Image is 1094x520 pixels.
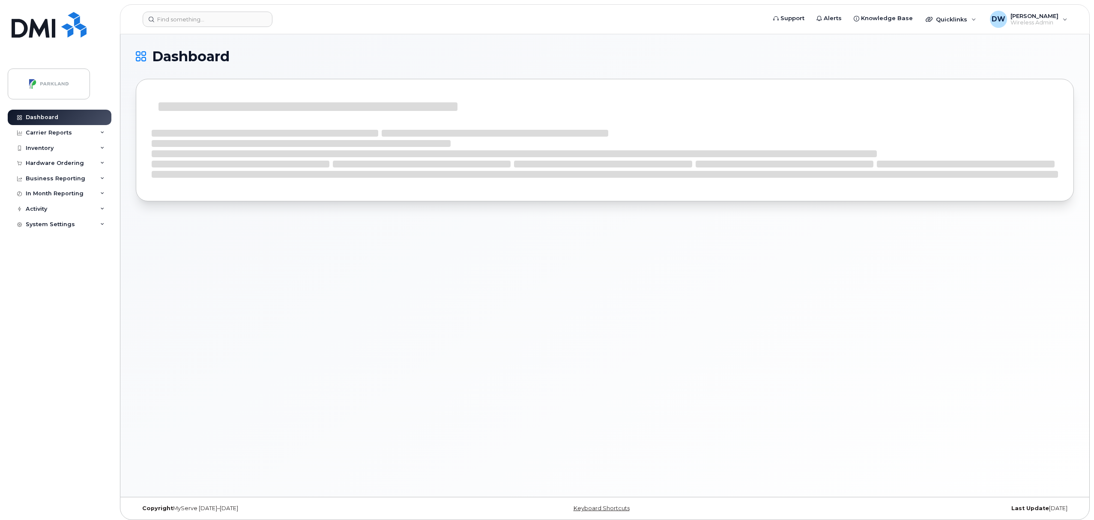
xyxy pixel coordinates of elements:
strong: Copyright [142,505,173,511]
div: MyServe [DATE]–[DATE] [136,505,448,512]
span: Dashboard [152,50,230,63]
div: [DATE] [761,505,1074,512]
a: Keyboard Shortcuts [574,505,630,511]
strong: Last Update [1011,505,1049,511]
